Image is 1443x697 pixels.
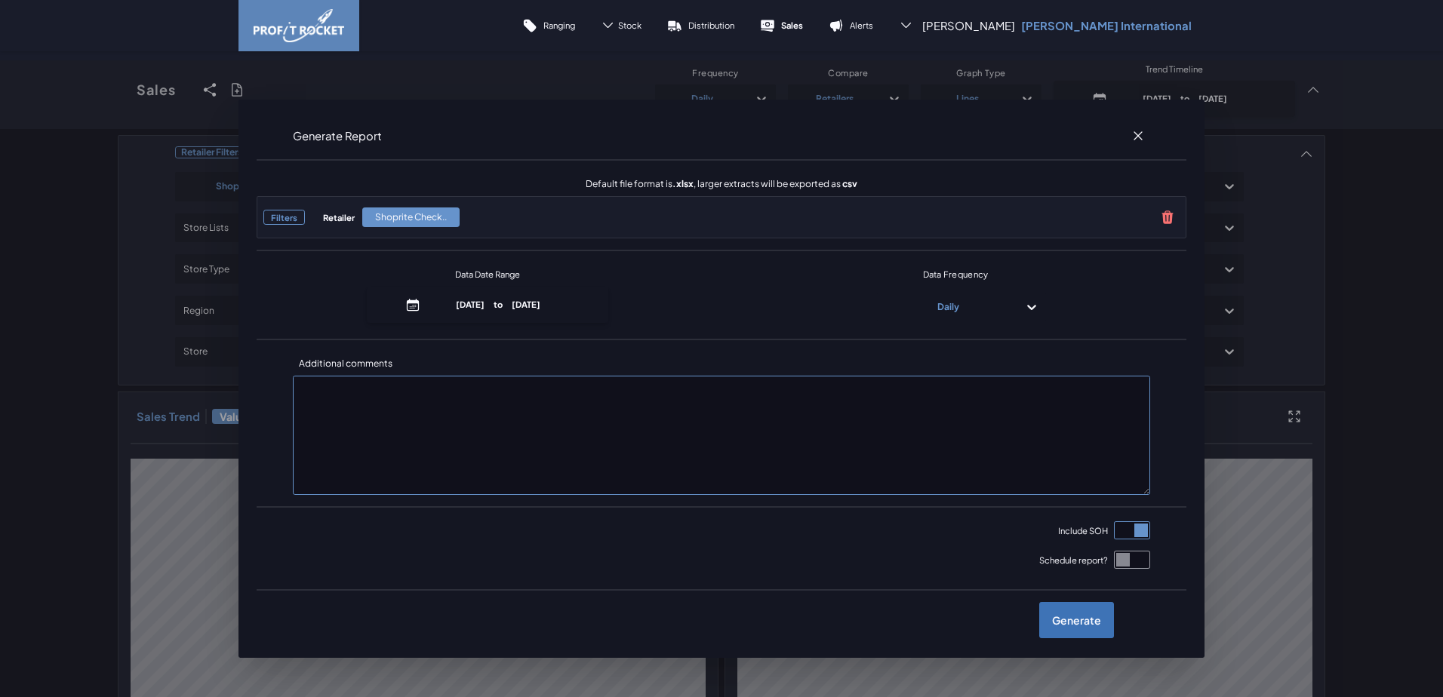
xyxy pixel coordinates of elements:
[618,20,642,31] span: Stock
[586,178,857,190] p: Default file format is , larger extracts will be exported as
[485,299,512,309] span: to
[747,8,816,44] a: Sales
[885,295,1011,319] div: Daily
[426,299,571,310] p: [DATE] [DATE]
[254,9,344,42] img: image
[263,210,305,225] h3: Filters
[672,178,694,189] strong: .xlsx
[688,20,734,31] p: Distribution
[1039,602,1114,638] label: Generate
[293,128,382,143] h3: Generate Report
[362,207,460,227] div: Shoprite Check..
[922,18,1015,33] span: [PERSON_NAME]
[543,20,575,31] p: Ranging
[1021,18,1192,33] p: [PERSON_NAME] International
[767,269,1144,280] p: Data Frequency
[1058,525,1108,536] p: Include SOH
[299,358,392,370] p: Additional comments
[816,8,886,44] a: Alerts
[455,269,520,280] p: Data Date Range
[323,212,355,223] h4: Retailer
[781,20,803,31] p: Sales
[842,178,857,189] strong: csv
[509,8,588,44] a: Ranging
[654,8,747,44] a: Distribution
[850,20,873,31] p: Alerts
[1039,554,1108,566] p: Schedule report?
